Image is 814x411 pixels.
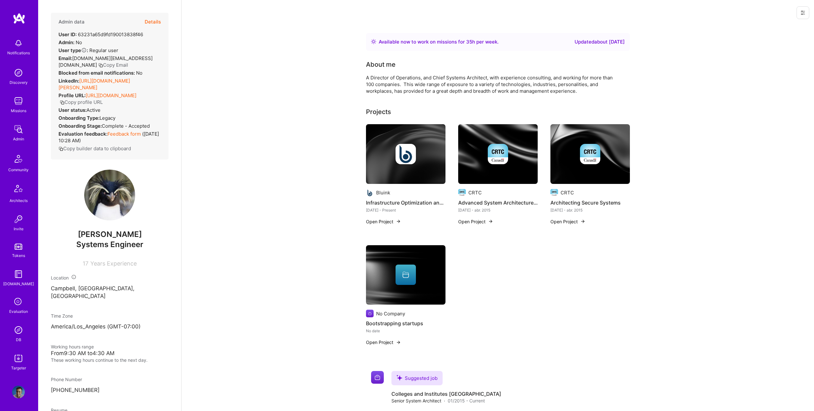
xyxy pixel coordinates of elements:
img: teamwork [12,95,25,107]
div: From 9:30 AM to 4:30 AM [51,350,169,357]
strong: Blocked from email notifications: [59,70,136,76]
img: Company logo [550,189,558,197]
i: icon Copy [98,63,103,68]
img: bell [12,37,25,50]
img: Admin Search [12,324,25,336]
img: Company logo [580,144,600,164]
img: cover [366,124,445,184]
span: Phone Number [51,377,82,382]
strong: Admin: [59,39,74,45]
div: Suggested job [391,371,443,385]
div: Discovery [10,79,28,86]
a: Feedback form [107,131,141,137]
div: 63231a65d9fd190013838f46 [59,31,143,38]
span: Complete - Accepted [102,123,150,129]
strong: Onboarding Stage: [59,123,102,129]
strong: Evaluation feedback: [59,131,107,137]
button: Open Project [550,218,585,225]
strong: User ID: [59,31,77,37]
span: Systems Engineer [76,240,143,249]
p: Campbell, [GEOGRAPHIC_DATA], [GEOGRAPHIC_DATA] [51,285,169,300]
img: cover [366,245,445,305]
img: Invite [12,213,25,226]
div: No [59,39,82,46]
img: Company logo [366,189,374,197]
strong: Email: [59,55,72,61]
div: Missions [11,107,26,114]
div: Architects [10,197,28,204]
strong: Onboarding Type: [59,115,100,121]
i: icon SuggestedTeams [397,375,402,381]
img: Company logo [396,144,416,164]
span: 35 [466,39,472,45]
div: Invite [14,226,24,232]
img: arrow-right [396,219,401,224]
div: No [59,70,142,76]
img: Availability [371,39,376,44]
img: Skill Targeter [12,352,25,365]
h4: Infrastructure Optimization and Management [366,199,445,207]
div: Targeter [11,365,26,371]
img: Architects [11,182,26,197]
div: DB [16,336,21,343]
i: Help [81,47,87,53]
div: Notifications [7,50,30,56]
div: [DATE] - Present [366,207,445,213]
button: Copy Email [98,62,128,68]
span: Working hours range [51,344,94,349]
button: Details [145,13,161,31]
img: logo [13,13,25,24]
div: [DATE] - abr. 2015 [550,207,630,213]
div: Location [51,274,169,281]
img: Company logo [366,310,374,317]
div: [DATE] - abr. 2015 [458,207,538,213]
span: [DOMAIN_NAME][EMAIL_ADDRESS][DOMAIN_NAME] [59,55,153,68]
img: Community [11,151,26,166]
p: America/Los_Angeles (GMT-07:00 ) [51,323,169,331]
div: Updated about [DATE] [575,38,625,46]
img: cover [458,124,538,184]
strong: User status: [59,107,86,113]
h4: Admin data [59,19,85,25]
img: User Avatar [84,170,135,220]
div: ( [DATE] 10:28 AM ) [59,131,161,144]
img: arrow-right [580,219,585,224]
div: Community [8,166,29,173]
p: [PHONE_NUMBER] [51,387,169,394]
div: [DOMAIN_NAME] [3,280,34,287]
div: Bluink [376,189,390,196]
button: Copy builder data to clipboard [59,145,131,152]
div: Admin [13,136,24,142]
span: · [444,397,445,404]
button: Open Project [458,218,493,225]
a: User Avatar [10,386,26,398]
span: Active [86,107,100,113]
h4: Advanced System Architecture and Security [458,199,538,207]
div: No date [366,327,445,334]
strong: LinkedIn: [59,78,79,84]
div: Tokens [12,252,25,259]
span: 17 [83,260,88,267]
span: Years Experience [90,260,137,267]
div: No Company [376,310,405,317]
img: Company logo [371,371,384,384]
button: Copy profile URL [60,99,103,105]
div: These working hours continue to the next day. [51,357,169,363]
i: icon Copy [60,100,65,105]
img: admin teamwork [12,123,25,136]
img: arrow-right [396,340,401,345]
img: User Avatar [12,386,25,398]
a: [URL][DOMAIN_NAME] [86,92,136,98]
strong: Profile URL: [59,92,86,98]
div: A Director of Operations, and Chief Systems Architect, with experience consulting, and working fo... [366,74,620,94]
div: About me [366,60,396,69]
i: icon SelectionTeam [12,296,24,308]
button: Open Project [366,218,401,225]
span: Time Zone [51,313,73,319]
span: Senior System Architect [391,397,441,404]
div: Available now to work on missions for h per week . [379,38,499,46]
img: cover [550,124,630,184]
div: Evaluation [9,308,28,315]
span: legacy [100,115,115,121]
div: CRTC [561,189,574,196]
